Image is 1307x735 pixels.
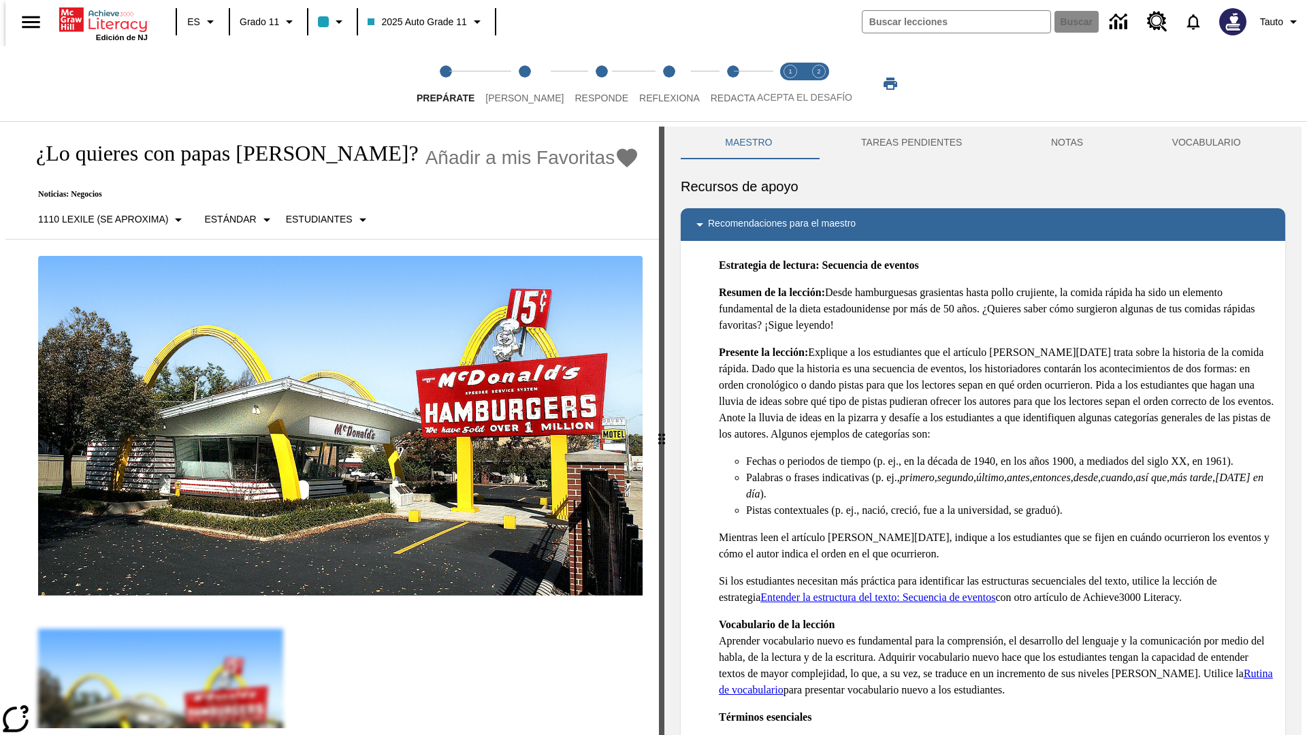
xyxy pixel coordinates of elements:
button: El color de la clase es azul claro. Cambiar el color de la clase. [312,10,353,34]
button: Escoja un nuevo avatar [1211,4,1255,39]
strong: Términos esenciales [719,711,811,723]
em: cuando [1101,472,1133,483]
span: Redacta [711,93,756,103]
button: Seleccione Lexile, 1110 Lexile (Se aproxima) [33,208,192,232]
button: Prepárate step 1 of 5 [406,46,485,121]
span: [PERSON_NAME] [485,93,564,103]
p: Aprender vocabulario nuevo es fundamental para la comprensión, el desarrollo del lenguaje y la co... [719,617,1274,698]
div: reading [5,127,659,728]
button: NOTAS [1007,127,1128,159]
input: Buscar campo [862,11,1050,33]
p: Recomendaciones para el maestro [708,216,856,233]
p: Explique a los estudiantes que el artículo [PERSON_NAME][DATE] trata sobre la historia de la comi... [719,344,1274,442]
a: Centro de información [1101,3,1139,41]
p: Estándar [204,212,256,227]
em: entonces [1033,472,1071,483]
button: Perfil/Configuración [1255,10,1307,34]
span: 2025 Auto Grade 11 [368,15,466,29]
strong: Presente la lección: [719,346,808,358]
div: activity [664,127,1302,735]
h1: ¿Lo quieres con papas [PERSON_NAME]? [22,141,419,166]
button: Abrir el menú lateral [11,2,51,42]
button: Grado: Grado 11, Elige un grado [234,10,303,34]
button: Lee step 2 of 5 [474,46,575,121]
button: VOCABULARIO [1127,127,1285,159]
button: Clase: 2025 Auto Grade 11, Selecciona una clase [362,10,490,34]
p: Desde hamburguesas grasientas hasta pollo crujiente, la comida rápida ha sido un elemento fundame... [719,284,1274,333]
text: 1 [788,68,792,75]
li: Pistas contextuales (p. ej., nació, creció, fue a la universidad, se graduó). [746,502,1274,519]
button: Acepta el desafío contesta step 2 of 2 [799,46,839,121]
em: primero [900,472,935,483]
button: Responde step 3 of 5 [564,46,639,121]
h6: Recursos de apoyo [681,176,1285,197]
strong: Resumen de la lección: [719,287,825,298]
p: Noticias: Negocios [22,189,639,199]
a: Centro de recursos, Se abrirá en una pestaña nueva. [1139,3,1176,40]
span: ACEPTA EL DESAFÍO [757,92,852,103]
span: Responde [575,93,628,103]
span: Tauto [1260,15,1283,29]
p: Mientras leen el artículo [PERSON_NAME][DATE], indique a los estudiantes que se fijen en cuándo o... [719,529,1274,562]
span: ES [187,15,200,29]
span: Reflexiona [639,93,700,103]
em: más tarde [1169,472,1212,483]
em: desde [1074,472,1098,483]
div: Recomendaciones para el maestro [681,208,1285,241]
button: Añadir a mis Favoritas - ¿Lo quieres con papas fritas? [425,146,640,169]
li: Fechas o periodos de tiempo (p. ej., en la década de 1940, en los años 1900, a mediados del siglo... [746,453,1274,470]
a: Entender la estructura del texto: Secuencia de eventos [760,591,995,603]
span: Grado 11 [240,15,279,29]
button: Reflexiona step 4 of 5 [628,46,711,121]
div: Instructional Panel Tabs [681,127,1285,159]
button: Lenguaje: ES, Selecciona un idioma [181,10,225,34]
button: Acepta el desafío lee step 1 of 2 [771,46,810,121]
div: Portada [59,5,148,42]
strong: Estrategia de lectura: Secuencia de eventos [719,259,919,271]
em: último [976,472,1004,483]
img: Avatar [1219,8,1246,35]
strong: Vocabulario de la lección [719,619,835,630]
button: Redacta step 5 of 5 [700,46,767,121]
button: TAREAS PENDIENTES [817,127,1007,159]
div: Pulsa la tecla de intro o la barra espaciadora y luego presiona las flechas de derecha e izquierd... [659,127,664,735]
a: Notificaciones [1176,4,1211,39]
p: Si los estudiantes necesitan más práctica para identificar las estructuras secuenciales del texto... [719,573,1274,606]
p: 1110 Lexile (Se aproxima) [38,212,168,227]
span: Añadir a mis Favoritas [425,147,615,169]
button: Seleccionar estudiante [280,208,376,232]
button: Imprimir [869,71,912,96]
button: Tipo de apoyo, Estándar [199,208,280,232]
img: Uno de los primeros locales de McDonald's, con el icónico letrero rojo y los arcos amarillos. [38,256,643,596]
em: segundo [937,472,973,483]
em: antes [1007,472,1030,483]
li: Palabras o frases indicativas (p. ej., , , , , , , , , , ). [746,470,1274,502]
em: así que [1135,472,1167,483]
p: Estudiantes [286,212,353,227]
span: Prepárate [417,93,474,103]
span: Edición de NJ [96,33,148,42]
text: 2 [817,68,820,75]
button: Maestro [681,127,817,159]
